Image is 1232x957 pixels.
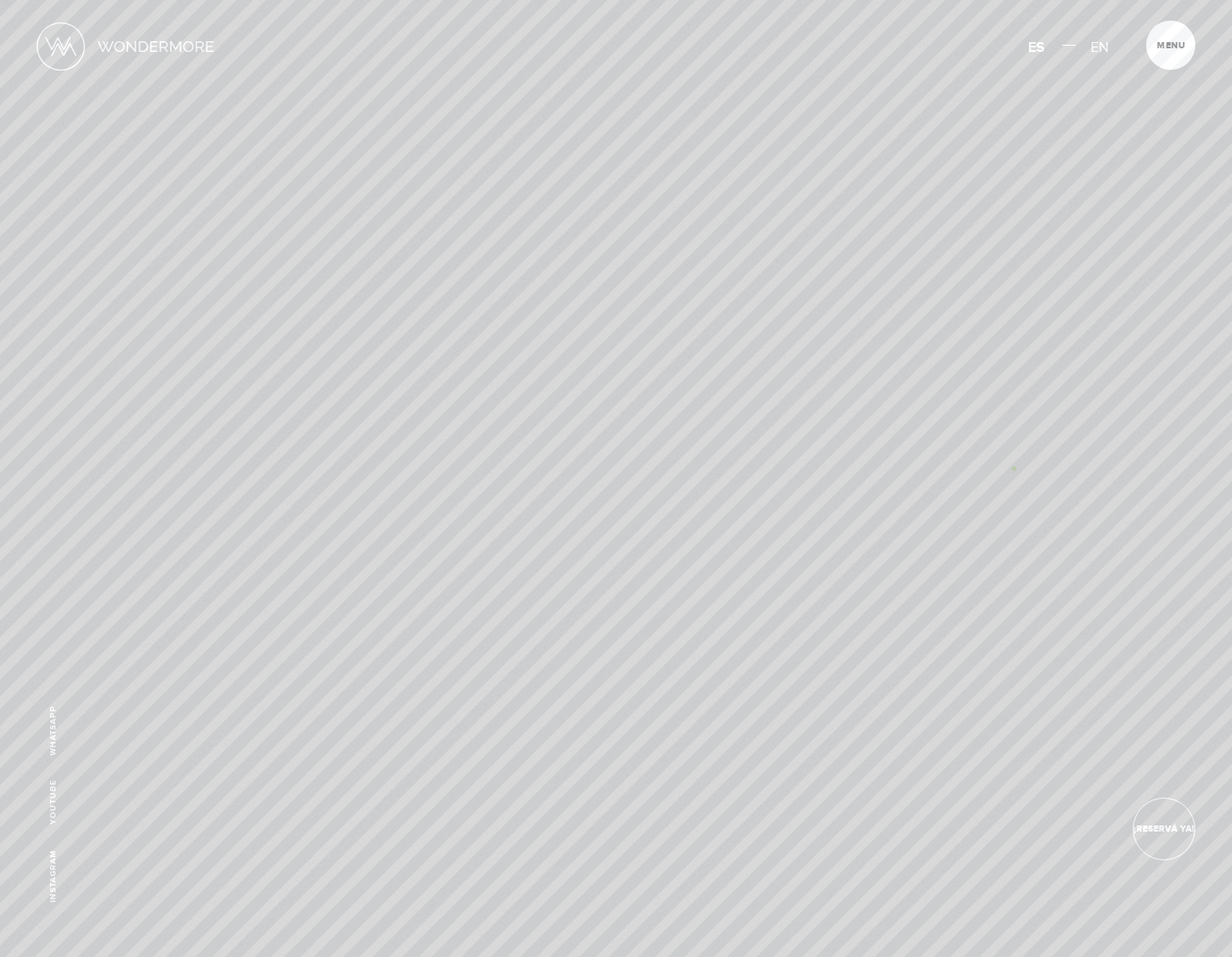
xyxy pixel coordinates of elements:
[1091,38,1109,56] span: EN
[1028,38,1045,56] span: ES
[1028,33,1045,62] a: ES
[1133,798,1195,860] a: ¡Reservá Ya!
[48,705,58,756] a: WhatsApp
[1091,33,1109,62] a: EN
[37,22,85,71] img: Logo
[48,850,58,902] a: Instagram
[98,40,214,52] img: Nombre Logo
[48,780,58,825] a: Youtube
[1157,41,1185,50] span: Menu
